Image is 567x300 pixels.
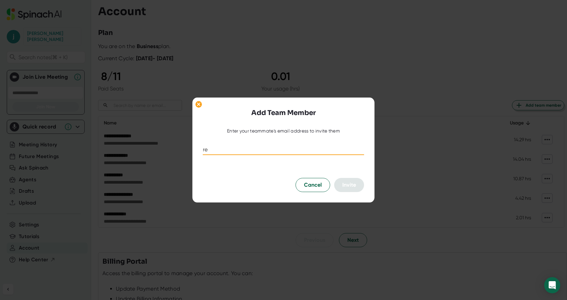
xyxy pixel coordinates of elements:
span: Cancel [304,181,322,189]
h3: Add Team Member [251,108,316,118]
button: Invite [334,178,364,192]
input: kale@acme.co [203,144,364,155]
button: Cancel [296,178,330,192]
div: Enter your teammate's email address to invite them [227,128,340,134]
span: Invite [342,182,356,188]
div: Open Intercom Messenger [544,277,560,293]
